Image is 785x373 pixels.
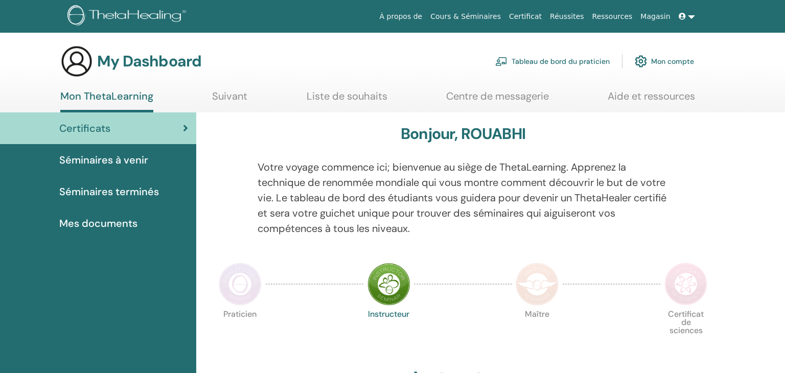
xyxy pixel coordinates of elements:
[59,216,137,231] span: Mes documents
[59,184,159,199] span: Séminaires terminés
[59,152,148,168] span: Séminaires à venir
[505,7,546,26] a: Certificat
[60,90,153,112] a: Mon ThetaLearning
[664,310,707,353] p: Certificat de sciences
[212,90,247,110] a: Suivant
[426,7,505,26] a: Cours & Séminaires
[258,159,669,236] p: Votre voyage commence ici; bienvenue au siège de ThetaLearning. Apprenez la technique de renommée...
[97,52,201,71] h3: My Dashboard
[307,90,387,110] a: Liste de souhaits
[635,50,694,73] a: Mon compte
[367,310,410,353] p: Instructeur
[446,90,549,110] a: Centre de messagerie
[588,7,637,26] a: Ressources
[59,121,110,136] span: Certificats
[635,53,647,70] img: cog.svg
[516,310,559,353] p: Maître
[546,7,588,26] a: Réussites
[219,263,262,306] img: Practitioner
[401,125,525,143] h3: Bonjour, ROUABHI
[367,263,410,306] img: Instructor
[67,5,190,28] img: logo.png
[495,57,507,66] img: chalkboard-teacher.svg
[376,7,427,26] a: À propos de
[608,90,695,110] a: Aide et ressources
[636,7,674,26] a: Magasin
[495,50,610,73] a: Tableau de bord du praticien
[60,45,93,78] img: generic-user-icon.jpg
[516,263,559,306] img: Master
[219,310,262,353] p: Praticien
[664,263,707,306] img: Certificate of Science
